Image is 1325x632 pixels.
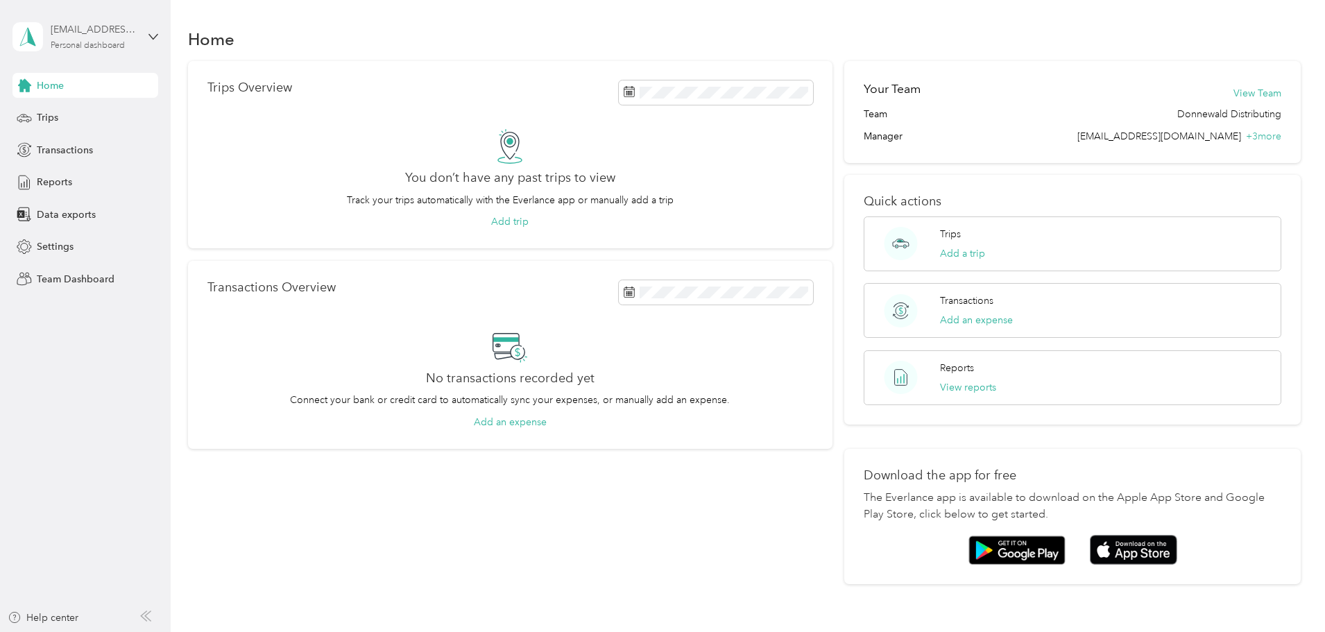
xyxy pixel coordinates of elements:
[51,42,125,50] div: Personal dashboard
[426,371,595,386] h2: No transactions recorded yet
[940,361,974,375] p: Reports
[968,536,1066,565] img: Google play
[1247,554,1325,632] iframe: Everlance-gr Chat Button Frame
[864,490,1281,523] p: The Everlance app is available to download on the Apple App Store and Google Play Store, click be...
[940,313,1013,327] button: Add an expense
[864,194,1281,209] p: Quick actions
[207,280,336,295] p: Transactions Overview
[37,207,96,222] span: Data exports
[1177,107,1281,121] span: Donnewald Distributing
[207,80,292,95] p: Trips Overview
[37,272,114,287] span: Team Dashboard
[37,78,64,93] span: Home
[864,129,903,144] span: Manager
[491,214,529,229] button: Add trip
[940,380,996,395] button: View reports
[474,415,547,429] button: Add an expense
[940,293,993,308] p: Transactions
[51,22,137,37] div: [EMAIL_ADDRESS][DOMAIN_NAME]
[864,468,1281,483] p: Download the app for free
[1246,130,1281,142] span: + 3 more
[1077,130,1241,142] span: [EMAIL_ADDRESS][DOMAIN_NAME]
[940,227,961,241] p: Trips
[347,193,674,207] p: Track your trips automatically with the Everlance app or manually add a trip
[1233,86,1281,101] button: View Team
[188,32,234,46] h1: Home
[940,246,985,261] button: Add a trip
[8,610,78,625] button: Help center
[37,175,72,189] span: Reports
[37,143,93,157] span: Transactions
[37,110,58,125] span: Trips
[864,80,921,98] h2: Your Team
[290,393,730,407] p: Connect your bank or credit card to automatically sync your expenses, or manually add an expense.
[864,107,887,121] span: Team
[37,239,74,254] span: Settings
[1090,535,1177,565] img: App store
[405,171,615,185] h2: You don’t have any past trips to view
